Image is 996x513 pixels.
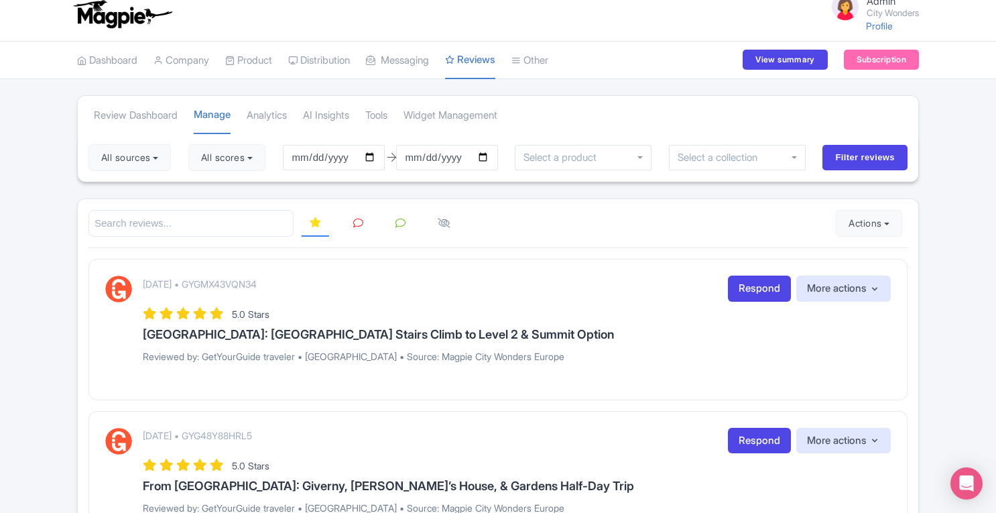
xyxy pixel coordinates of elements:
[88,210,294,237] input: Search reviews...
[796,276,891,302] button: More actions
[94,97,178,134] a: Review Dashboard
[728,428,791,454] a: Respond
[105,428,132,455] img: GetYourGuide Logo
[232,308,269,320] span: 5.0 Stars
[288,42,350,79] a: Distribution
[232,460,269,471] span: 5.0 Stars
[822,145,908,170] input: Filter reviews
[365,97,387,134] a: Tools
[836,210,902,237] button: Actions
[194,97,231,135] a: Manage
[523,152,604,164] input: Select a product
[866,20,893,32] a: Profile
[867,9,919,17] small: City Wonders
[445,42,495,80] a: Reviews
[105,276,132,302] img: GetYourGuide Logo
[88,144,171,171] button: All sources
[77,42,137,79] a: Dashboard
[950,467,983,500] div: Open Intercom Messenger
[303,97,349,134] a: AI Insights
[153,42,209,79] a: Company
[743,50,827,70] a: View summary
[511,42,548,79] a: Other
[143,349,891,363] p: Reviewed by: GetYourGuide traveler • [GEOGRAPHIC_DATA] • Source: Magpie City Wonders Europe
[247,97,287,134] a: Analytics
[844,50,919,70] a: Subscription
[143,429,252,443] p: [DATE] • GYG48Y88HRL5
[225,42,272,79] a: Product
[403,97,497,134] a: Widget Management
[143,328,891,341] h3: [GEOGRAPHIC_DATA]: [GEOGRAPHIC_DATA] Stairs Climb to Level 2 & Summit Option
[728,276,791,302] a: Respond
[143,277,257,291] p: [DATE] • GYGMX43VQN34
[188,144,265,171] button: All scores
[366,42,429,79] a: Messaging
[143,479,891,493] h3: From [GEOGRAPHIC_DATA]: Giverny, [PERSON_NAME]’s House, & Gardens Half-Day Trip
[678,152,767,164] input: Select a collection
[796,428,891,454] button: More actions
